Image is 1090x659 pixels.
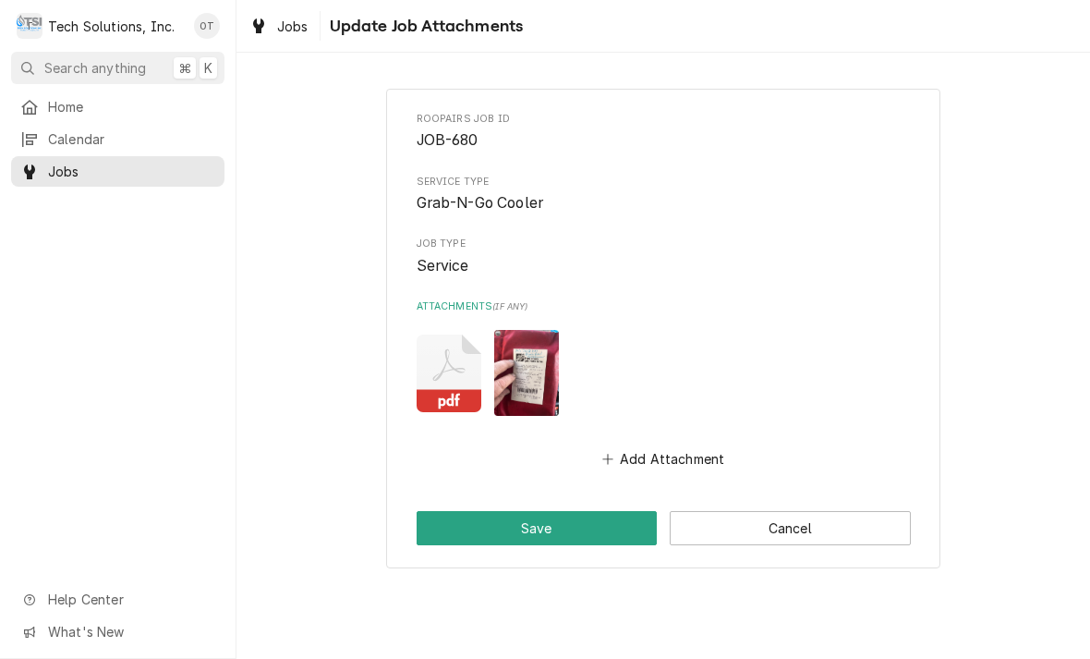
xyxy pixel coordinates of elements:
[417,255,911,277] span: Job Type
[11,156,224,187] a: Jobs
[386,89,940,569] div: Job Pause
[17,13,42,39] div: Tech Solutions, Inc.'s Avatar
[17,13,42,39] div: T
[599,446,728,472] button: Add Attachment
[417,112,911,127] span: Roopairs Job ID
[178,58,191,78] span: ⌘
[417,299,911,472] div: Attachments
[242,11,316,42] a: Jobs
[48,97,215,116] span: Home
[417,330,481,416] button: pdf
[48,162,215,181] span: Jobs
[417,511,911,545] div: Button Group
[417,192,911,214] span: Service Type
[324,14,524,39] span: Update Job Attachments
[494,330,559,416] img: CWWgqFuxRIGqEFgnPB1A
[194,13,220,39] div: OT
[417,194,544,212] span: Grab-N-Go Cooler
[492,301,527,311] span: ( if any )
[670,511,911,545] button: Cancel
[48,622,213,641] span: What's New
[417,299,911,314] label: Attachments
[204,58,212,78] span: K
[417,175,911,214] div: Service Type
[417,131,478,149] span: JOB-680
[417,511,911,545] div: Button Group Row
[11,124,224,154] a: Calendar
[417,112,911,152] div: Roopairs Job ID
[417,112,911,472] div: Job Pause Form
[11,584,224,615] a: Go to Help Center
[417,237,911,251] span: Job Type
[194,13,220,39] div: Otis Tooley's Avatar
[48,590,213,609] span: Help Center
[417,175,911,189] span: Service Type
[417,511,658,545] button: Save
[48,129,215,149] span: Calendar
[11,92,224,122] a: Home
[11,616,224,647] a: Go to What's New
[417,257,469,275] span: Service
[277,17,309,36] span: Jobs
[11,52,224,84] button: Search anything⌘K
[417,237,911,276] div: Job Type
[48,17,175,36] div: Tech Solutions, Inc.
[44,58,146,78] span: Search anything
[417,129,911,152] span: Roopairs Job ID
